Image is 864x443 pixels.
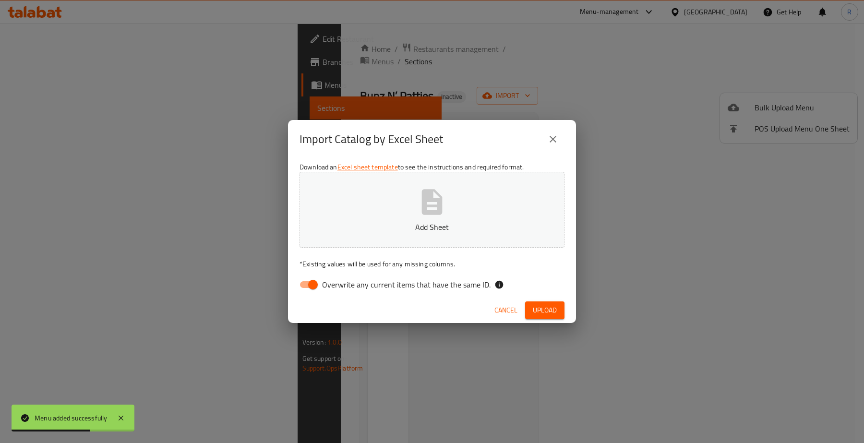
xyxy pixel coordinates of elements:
[491,301,521,319] button: Cancel
[533,304,557,316] span: Upload
[494,280,504,289] svg: If the overwrite option isn't selected, then the items that match an existing ID will be ignored ...
[494,304,517,316] span: Cancel
[288,158,576,298] div: Download an to see the instructions and required format.
[337,161,398,173] a: Excel sheet template
[314,221,550,233] p: Add Sheet
[300,259,564,269] p: Existing values will be used for any missing columns.
[525,301,564,319] button: Upload
[322,279,491,290] span: Overwrite any current items that have the same ID.
[35,413,108,423] div: Menu added successfully
[300,132,443,147] h2: Import Catalog by Excel Sheet
[541,128,564,151] button: close
[300,172,564,248] button: Add Sheet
